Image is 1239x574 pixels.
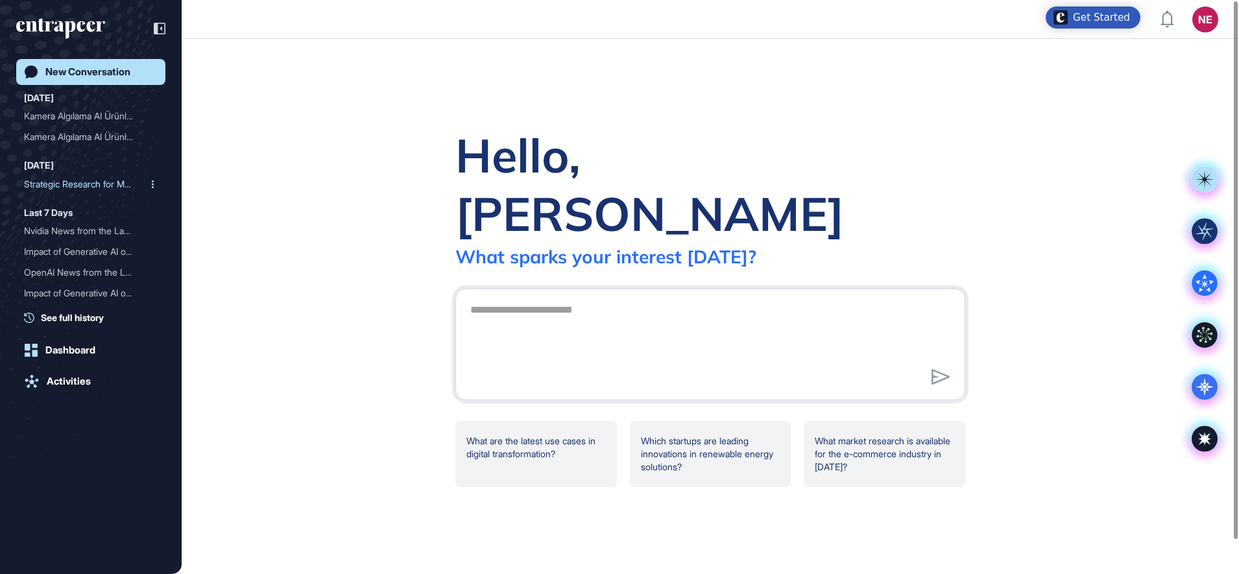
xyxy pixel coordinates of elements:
div: Impact of Generative AI on Art and Culture [24,283,158,304]
a: See full history [24,311,165,324]
div: Which startups are leading innovations in renewable energy solutions? [630,421,791,487]
div: Strategic Research for MUFG's Expansion into India: Macroeconomic Factors, Market Landscape, Comp... [24,174,158,195]
a: Dashboard [16,337,165,363]
div: OpenAI News from the Last 2 Months [24,262,158,283]
div: Activities [47,376,91,387]
div: OpenAI News from the Last... [24,262,147,283]
div: Hello, [PERSON_NAME] [455,126,965,243]
div: Dashboard [45,344,95,356]
div: entrapeer-logo [16,18,105,39]
div: Nvidia News from the Last Month [24,221,158,241]
div: Impact of Generative AI o... [24,283,147,304]
div: Kamera Algılama AI Ürünleri ile Bankacılık Çağrı Merkezlerinde Müşteri Bilgilerinin Korunması [24,106,158,126]
div: Strategic Research for MU... [24,174,147,195]
div: Kamera Algılama AI Ürünle... [24,126,147,147]
div: Last 7 Days [24,205,73,221]
div: Impact of Generative AI o... [24,241,147,262]
a: Activities [16,368,165,394]
button: NE [1192,6,1218,32]
div: Nvidia News from the Last... [24,221,147,241]
img: launcher-image-alternative-text [1053,10,1068,25]
div: [DATE] [24,90,54,106]
span: See full history [41,311,104,324]
div: Kamera Algılama AI Ürünleri ile Bankacılık Çağrı Merkezlerinde Müşteri Bilgilerinin Korunması [24,126,158,147]
div: What are the latest use cases in digital transformation? [455,421,617,487]
div: New Conversation [45,66,130,78]
div: [DATE] [24,158,54,173]
div: What sparks your interest [DATE]? [455,245,756,268]
div: Get Started [1073,11,1130,24]
div: Kamera Algılama AI Ürünle... [24,106,147,126]
div: Open Get Started checklist [1046,6,1140,29]
div: What market research is available for the e-commerce industry in [DATE]? [804,421,965,487]
div: Impact of Generative AI on Art and Culture [24,241,158,262]
a: New Conversation [16,59,165,85]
